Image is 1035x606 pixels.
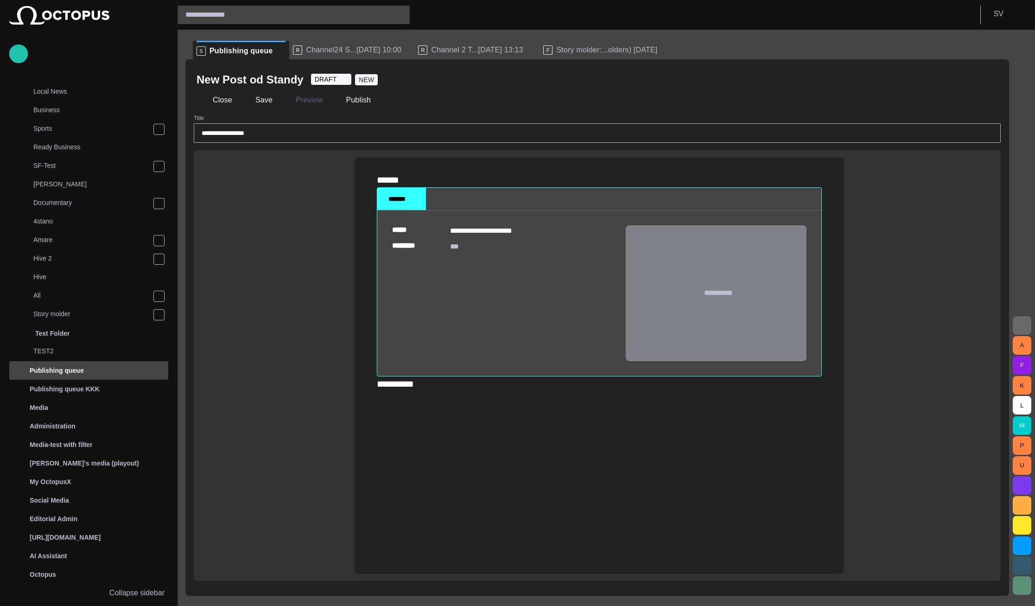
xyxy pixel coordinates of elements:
p: Local News [33,87,168,96]
div: [URL][DOMAIN_NAME] [9,528,168,547]
div: Publishing queue [9,361,168,380]
div: TEST2 [15,343,168,361]
label: Title [194,115,204,122]
button: SV [986,6,1029,22]
p: Publishing queue [30,366,84,375]
span: NEW [359,75,374,84]
p: Publishing queue KKK [30,384,100,394]
p: 4stano [33,217,168,226]
p: All [33,291,153,300]
button: K [1013,376,1031,395]
span: Story molder:...olders) [DATE] [556,45,657,55]
div: Media-test with filter [9,435,168,454]
button: Save [239,92,276,108]
button: U [1013,456,1031,475]
button: F [1013,356,1031,375]
p: Sports [33,124,153,133]
div: FStory molder:...olders) [DATE] [540,41,665,59]
p: Business [33,105,168,115]
p: S [197,46,206,56]
div: RChannel24 S...[DATE] 10:00 [289,41,414,59]
button: P [1013,436,1031,455]
p: Social Media [30,496,69,505]
span: Channel 2 T...[DATE] 13:13 [431,45,523,55]
p: R [293,45,302,55]
div: Octopus [9,565,168,584]
button: Close [197,92,235,108]
p: Hive [33,272,168,281]
span: Channel24 S...[DATE] 10:00 [306,45,401,55]
div: Ready Business [15,139,168,157]
img: Octopus News Room [9,6,109,25]
p: Hive 2 [33,254,153,263]
div: Business [15,102,168,120]
h2: New Post od Standy [197,72,304,87]
div: All [15,287,168,306]
div: AI Assistant [9,547,168,565]
p: [URL][DOMAIN_NAME] [30,533,101,542]
p: My OctopusX [30,477,71,486]
p: R [418,45,427,55]
div: Local News [15,83,168,102]
p: SF-Test [33,161,153,170]
p: Collapse sidebar [109,587,165,599]
p: [PERSON_NAME] [33,179,168,189]
p: TEST2 [33,346,168,356]
p: [PERSON_NAME]'s media (playout) [30,459,139,468]
p: F [543,45,552,55]
div: [PERSON_NAME] [15,176,168,194]
p: S V [994,8,1003,19]
p: Octopus [30,570,56,579]
p: Administration [30,421,76,431]
p: AI Assistant [30,551,67,561]
div: SPublishing queue [193,41,289,59]
button: Publish [330,92,374,108]
p: Media-test with filter [30,440,92,449]
div: [PERSON_NAME]'s media (playout) [9,454,168,472]
button: Collapse sidebar [9,584,168,602]
p: Editorial Admin [30,514,77,523]
div: SF-Test [15,157,168,176]
p: Story molder [33,309,153,319]
div: Hive [15,268,168,287]
span: DRAFT [315,75,337,84]
span: Publishing queue [210,46,273,56]
button: A [1013,336,1031,355]
p: Ready Business [33,142,168,152]
div: Amare [15,231,168,250]
button: DRAFT [311,74,352,85]
button: M [1013,416,1031,435]
div: 4stano [15,213,168,231]
p: Amare [33,235,153,244]
p: Test Folder [35,329,70,338]
button: L [1013,396,1031,415]
div: Hive 2 [15,250,168,268]
p: Documentary [33,198,153,207]
div: RChannel 2 T...[DATE] 13:13 [414,41,540,59]
div: Sports [15,120,168,139]
p: Media [30,403,48,412]
div: Media [9,398,168,417]
div: Story molder [15,306,168,324]
div: Documentary [15,194,168,213]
